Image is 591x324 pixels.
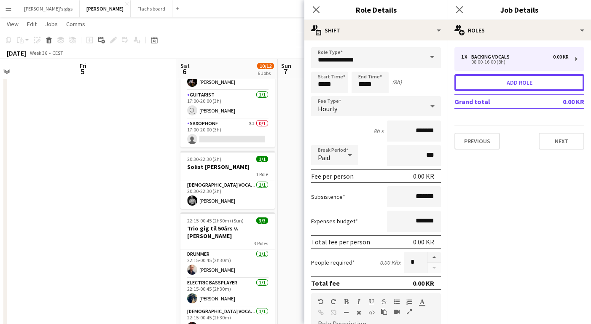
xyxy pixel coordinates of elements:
[3,19,22,29] a: View
[281,62,291,70] span: Sun
[454,95,535,108] td: Grand total
[368,309,374,316] button: HTML Code
[461,60,569,64] div: 08:00-16:00 (8h)
[311,193,345,201] label: Subsistence
[539,133,584,150] button: Next
[80,62,86,70] span: Fri
[304,4,448,15] h3: Role Details
[256,156,268,162] span: 1/1
[180,180,275,209] app-card-role: [DEMOGRAPHIC_DATA] Vocal + Guitar1/120:30-22:30 (2h)[PERSON_NAME]
[180,62,190,70] span: Sat
[256,217,268,224] span: 3/3
[28,50,49,56] span: Week 36
[311,259,355,266] label: People required
[180,163,275,171] h3: Solist [PERSON_NAME]
[413,279,434,287] div: 0.00 KR
[131,0,172,17] button: Flachs board
[373,127,384,135] div: 8h x
[461,54,471,60] div: 1 x
[187,156,221,162] span: 20:30-22:30 (2h)
[180,151,275,209] app-job-card: 20:30-22:30 (2h)1/1Solist [PERSON_NAME]1 Role[DEMOGRAPHIC_DATA] Vocal + Guitar1/120:30-22:30 (2h)...
[419,298,425,305] button: Text Color
[311,172,354,180] div: Fee per person
[318,153,330,162] span: Paid
[7,20,19,28] span: View
[392,78,402,86] div: (8h)
[380,259,400,266] div: 0.00 KR x
[179,67,190,76] span: 6
[553,54,569,60] div: 0.00 KR
[254,240,268,246] span: 3 Roles
[394,298,400,305] button: Unordered List
[406,308,412,315] button: Fullscreen
[356,309,362,316] button: Clear Formatting
[180,278,275,307] app-card-role: Electric Bassplayer1/122:15-00:45 (2h30m)[PERSON_NAME]
[257,63,274,69] span: 10/12
[180,249,275,278] app-card-role: Drummer1/122:15-00:45 (2h30m)[PERSON_NAME]
[42,19,61,29] a: Jobs
[256,171,268,177] span: 1 Role
[280,67,291,76] span: 7
[318,298,324,305] button: Undo
[180,225,275,240] h3: Trio gig til 50års v. [PERSON_NAME]
[311,217,358,225] label: Expenses budget
[381,298,387,305] button: Strikethrough
[187,217,244,224] span: 22:15-00:45 (2h30m) (Sun)
[27,20,37,28] span: Edit
[343,309,349,316] button: Horizontal Line
[448,4,591,15] h3: Job Details
[304,20,448,40] div: Shift
[448,20,591,40] div: Roles
[356,298,362,305] button: Italic
[454,133,500,150] button: Previous
[66,20,85,28] span: Comms
[78,67,86,76] span: 5
[52,50,63,56] div: CEST
[24,19,40,29] a: Edit
[180,32,275,147] app-job-card: 17:00-20:00 (3h)2/3Street gig3 RolesDrummer1/117:00-20:00 (3h)[PERSON_NAME]Guitarist1/117:00-20:0...
[368,298,374,305] button: Underline
[7,49,26,57] div: [DATE]
[318,104,337,113] span: Hourly
[180,90,275,119] app-card-role: Guitarist1/117:00-20:00 (3h) [PERSON_NAME]
[45,20,58,28] span: Jobs
[63,19,89,29] a: Comms
[394,308,400,315] button: Insert video
[17,0,80,17] button: [PERSON_NAME]'s gigs
[413,238,434,246] div: 0.00 KR
[258,70,274,76] div: 6 Jobs
[406,298,412,305] button: Ordered List
[180,119,275,147] app-card-role: Saxophone3I0/117:00-20:00 (3h)
[427,252,441,263] button: Increase
[413,172,434,180] div: 0.00 KR
[471,54,513,60] div: Backing Vocals
[80,0,131,17] button: [PERSON_NAME]
[381,308,387,315] button: Paste as plain text
[454,74,584,91] button: Add role
[311,238,370,246] div: Total fee per person
[535,95,584,108] td: 0.00 KR
[343,298,349,305] button: Bold
[311,279,340,287] div: Total fee
[330,298,336,305] button: Redo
